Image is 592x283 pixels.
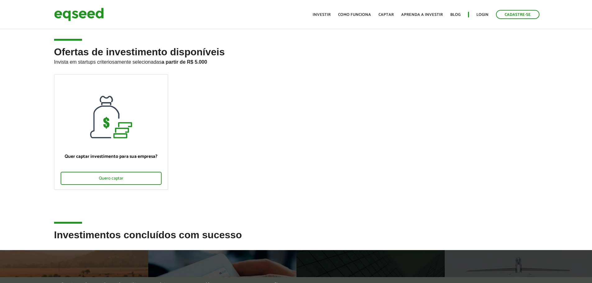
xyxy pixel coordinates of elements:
div: Quero captar [61,172,162,185]
a: Captar [379,13,394,17]
h2: Ofertas de investimento disponíveis [54,47,538,74]
img: EqSeed [54,6,104,23]
p: Quer captar investimento para sua empresa? [61,154,162,159]
a: Cadastre-se [496,10,539,19]
a: Como funciona [338,13,371,17]
strong: a partir de R$ 5.000 [162,59,207,65]
p: Invista em startups criteriosamente selecionadas [54,57,538,65]
h2: Investimentos concluídos com sucesso [54,230,538,250]
a: Login [476,13,489,17]
a: Investir [313,13,331,17]
a: Quer captar investimento para sua empresa? Quero captar [54,74,168,190]
a: Blog [450,13,461,17]
a: Aprenda a investir [401,13,443,17]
